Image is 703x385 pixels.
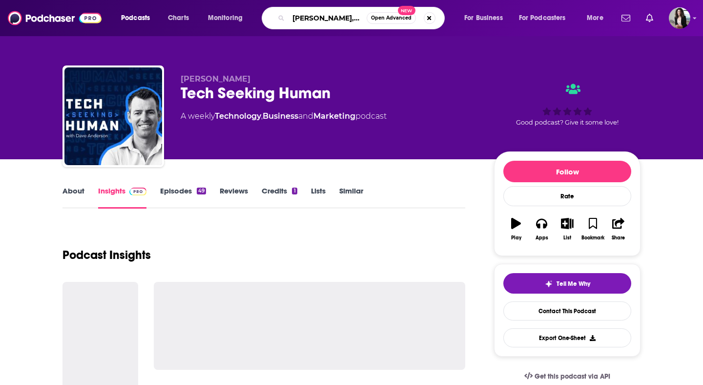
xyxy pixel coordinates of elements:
span: Tell Me Why [557,280,590,288]
span: For Podcasters [519,11,566,25]
div: Share [612,235,625,241]
button: open menu [114,10,163,26]
span: Podcasts [121,11,150,25]
img: User Profile [669,7,690,29]
div: Search podcasts, credits, & more... [271,7,454,29]
a: About [62,186,84,209]
span: and [298,111,313,121]
span: Good podcast? Give it some love! [516,119,619,126]
a: Technology [215,111,261,121]
img: tell me why sparkle [545,280,553,288]
a: Charts [162,10,195,26]
img: Podchaser Pro [129,188,146,195]
span: Get this podcast via API [535,372,610,381]
a: InsightsPodchaser Pro [98,186,146,209]
span: For Business [464,11,503,25]
button: open menu [513,10,580,26]
button: List [555,212,580,247]
a: Reviews [220,186,248,209]
div: 49 [197,188,206,194]
span: More [587,11,603,25]
a: Business [263,111,298,121]
span: Monitoring [208,11,243,25]
button: open menu [580,10,616,26]
input: Search podcasts, credits, & more... [289,10,367,26]
button: Open AdvancedNew [367,12,416,24]
div: 1 [292,188,297,194]
button: Export One-Sheet [503,328,631,347]
button: Play [503,212,529,247]
a: Lists [311,186,326,209]
a: Show notifications dropdown [618,10,634,26]
div: Bookmark [581,235,604,241]
a: Credits1 [262,186,297,209]
button: Show profile menu [669,7,690,29]
button: open menu [457,10,515,26]
h1: Podcast Insights [62,248,151,262]
button: Apps [529,212,554,247]
button: open menu [201,10,255,26]
span: New [398,6,415,15]
div: A weekly podcast [181,110,387,122]
div: Rate [503,186,631,206]
div: Play [511,235,521,241]
button: Share [606,212,631,247]
a: Episodes49 [160,186,206,209]
span: Open Advanced [371,16,412,21]
a: Similar [339,186,363,209]
div: Good podcast? Give it some love! [494,74,641,135]
button: tell me why sparkleTell Me Why [503,273,631,294]
span: [PERSON_NAME] [181,74,250,84]
div: Apps [536,235,548,241]
span: Logged in as ElizabethCole [669,7,690,29]
a: Contact This Podcast [503,301,631,321]
button: Follow [503,161,631,182]
a: Show notifications dropdown [642,10,657,26]
button: Bookmark [580,212,605,247]
span: , [261,111,263,121]
img: Tech Seeking Human [64,67,162,165]
a: Marketing [313,111,355,121]
span: Charts [168,11,189,25]
img: Podchaser - Follow, Share and Rate Podcasts [8,9,102,27]
div: List [563,235,571,241]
